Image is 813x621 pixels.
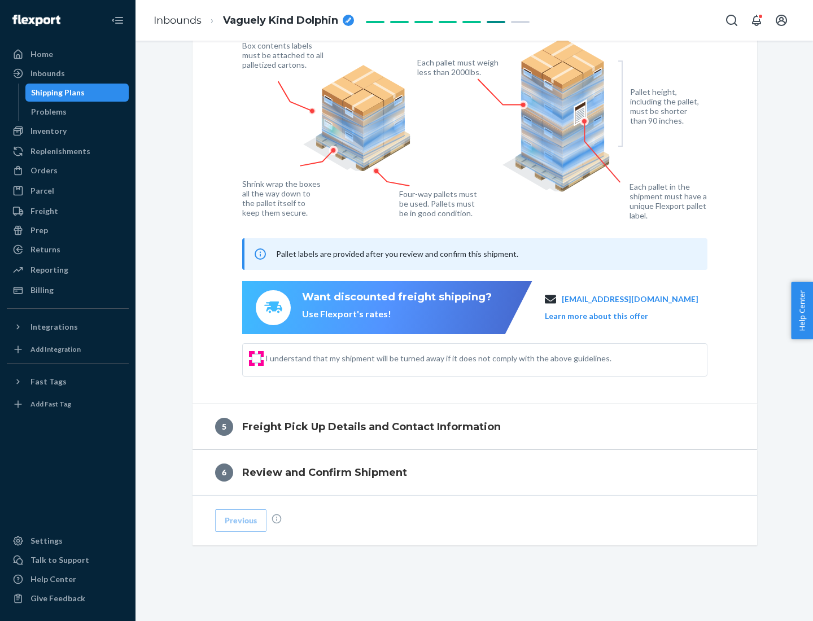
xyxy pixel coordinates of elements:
figcaption: Pallet height, including the pallet, must be shorter than 90 inches. [630,87,704,125]
span: Vaguely Kind Dolphin [223,14,338,28]
div: Inbounds [30,68,65,79]
div: Inventory [30,125,67,137]
a: Help Center [7,570,129,588]
div: Add Integration [30,344,81,354]
figcaption: Each pallet must weigh less than 2000lbs. [417,58,501,77]
a: Talk to Support [7,551,129,569]
ol: breadcrumbs [145,4,363,37]
div: Give Feedback [30,593,85,604]
div: Returns [30,244,60,255]
div: Talk to Support [30,554,89,566]
a: Inbounds [154,14,202,27]
div: Add Fast Tag [30,399,71,409]
a: Freight [7,202,129,220]
div: Reporting [30,264,68,275]
span: I understand that my shipment will be turned away if it does not comply with the above guidelines. [265,353,698,364]
button: Help Center [791,282,813,339]
a: Prep [7,221,129,239]
button: Fast Tags [7,373,129,391]
h4: Review and Confirm Shipment [242,465,407,480]
button: Give Feedback [7,589,129,607]
button: Open notifications [745,9,768,32]
h4: Freight Pick Up Details and Contact Information [242,419,501,434]
div: Replenishments [30,146,90,157]
a: Inventory [7,122,129,140]
button: Open Search Box [720,9,743,32]
div: Integrations [30,321,78,333]
button: 5Freight Pick Up Details and Contact Information [193,404,757,449]
div: Orders [30,165,58,176]
a: Parcel [7,182,129,200]
button: Previous [215,509,266,532]
div: Settings [30,535,63,546]
div: Parcel [30,185,54,196]
button: Open account menu [770,9,793,32]
div: Prep [30,225,48,236]
div: Problems [31,106,67,117]
div: 5 [215,418,233,436]
a: Add Fast Tag [7,395,129,413]
a: Reporting [7,261,129,279]
a: Settings [7,532,129,550]
div: Home [30,49,53,60]
button: Integrations [7,318,129,336]
a: Home [7,45,129,63]
figcaption: Box contents labels must be attached to all palletized cartons. [242,41,326,69]
button: Learn more about this offer [545,310,648,322]
div: Billing [30,285,54,296]
a: Billing [7,281,129,299]
img: Flexport logo [12,15,60,26]
div: 6 [215,463,233,482]
figcaption: Shrink wrap the boxes all the way down to the pallet itself to keep them secure. [242,179,323,217]
figcaption: Four-way pallets must be used. Pallets must be in good condition. [399,189,478,218]
span: Pallet labels are provided after you review and confirm this shipment. [276,249,518,259]
button: 6Review and Confirm Shipment [193,450,757,495]
div: Shipping Plans [31,87,85,98]
a: Returns [7,240,129,259]
a: Shipping Plans [25,84,129,102]
a: Replenishments [7,142,129,160]
div: Use Flexport's rates! [302,308,492,321]
div: Help Center [30,574,76,585]
div: Want discounted freight shipping? [302,290,492,305]
div: Fast Tags [30,376,67,387]
a: [EMAIL_ADDRESS][DOMAIN_NAME] [562,294,698,305]
button: Close Navigation [106,9,129,32]
a: Inbounds [7,64,129,82]
figcaption: Each pallet in the shipment must have a unique Flexport pallet label. [630,182,715,220]
a: Add Integration [7,340,129,358]
input: I understand that my shipment will be turned away if it does not comply with the above guidelines. [252,354,261,363]
div: Freight [30,205,58,217]
a: Orders [7,161,129,180]
a: Problems [25,103,129,121]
